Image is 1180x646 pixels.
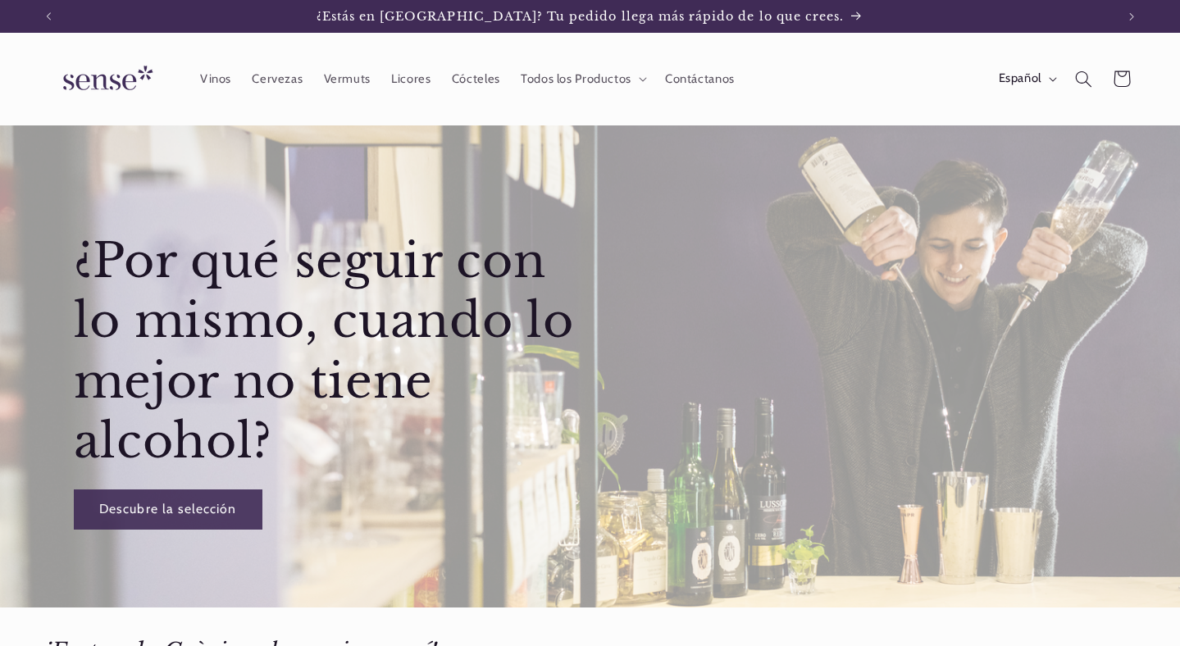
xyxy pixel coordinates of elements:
[200,71,231,87] span: Vinos
[252,71,303,87] span: Cervezas
[441,61,510,97] a: Cócteles
[73,489,262,530] a: Descubre la selección
[999,70,1041,88] span: Español
[313,61,381,97] a: Vermuts
[189,61,241,97] a: Vinos
[242,61,313,97] a: Cervezas
[510,61,654,97] summary: Todos los Productos
[665,71,735,87] span: Contáctanos
[988,62,1064,95] button: Español
[391,71,431,87] span: Licores
[43,56,166,102] img: Sense
[381,61,442,97] a: Licores
[654,61,745,97] a: Contáctanos
[317,9,845,24] span: ¿Estás en [GEOGRAPHIC_DATA]? Tu pedido llega más rápido de lo que crees.
[452,71,500,87] span: Cócteles
[1064,60,1102,98] summary: Búsqueda
[521,71,631,87] span: Todos los Productos
[324,71,371,87] span: Vermuts
[37,49,173,109] a: Sense
[73,231,599,472] h2: ¿Por qué seguir con lo mismo, cuando lo mejor no tiene alcohol?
